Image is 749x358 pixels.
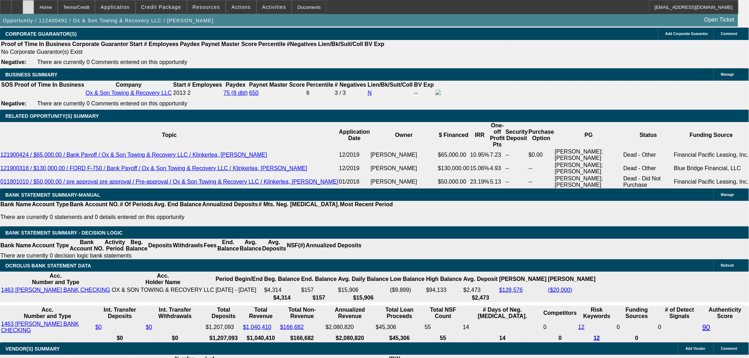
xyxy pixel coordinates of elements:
th: Total Revenue [243,306,279,320]
p: There are currently 0 statements and 0 details entered on this opportunity [0,214,393,220]
td: $45,306 [376,321,424,334]
span: 2 [188,90,191,96]
td: [DATE] - [DATE] [215,287,263,294]
td: Blue Bridge Financial, LLC [674,162,749,175]
b: Paydex [226,82,246,88]
td: Financial Pacific Leasing, Inc. [674,148,749,162]
th: Total Loan Proceeds [376,306,424,320]
th: PG [555,122,623,148]
td: 55 [424,321,462,334]
th: Acc. Number and Type [1,306,94,320]
td: 0 [617,321,657,334]
td: $0.00 [528,148,555,162]
th: 55 [424,335,462,342]
span: There are currently 0 Comments entered on this opportunity [37,59,187,65]
th: Security Deposit [505,122,528,148]
th: Low Balance [390,272,425,286]
b: # Employees [144,41,179,47]
b: BV Exp [414,82,434,88]
td: [PERSON_NAME] [370,148,438,162]
th: $ Financed [438,122,470,148]
b: Paydex [180,41,200,47]
a: N [368,90,372,96]
th: Proof of Time In Business [14,81,85,88]
th: Avg. Deposit [463,272,498,286]
a: 1463 [PERSON_NAME] BANK CHECKING [1,321,79,333]
th: IRR [470,122,490,148]
span: Credit Package [141,4,181,10]
a: $166,682 [280,324,304,330]
span: There are currently 0 Comments entered on this opportunity [37,100,187,106]
th: End. Balance [217,239,239,252]
b: Paynet Master Score [249,82,305,88]
b: Paynet Master Score [201,41,257,47]
th: Competitors [543,306,577,320]
th: Deposits [148,239,173,252]
b: Start [130,41,142,47]
img: facebook-icon.png [435,89,441,95]
th: # Mts. Neg. [MEDICAL_DATA]. [258,201,340,208]
th: Total Deposits [205,306,242,320]
td: -- [528,162,555,175]
td: -- [505,162,528,175]
th: Beg. Balance [264,272,300,286]
th: Fees [204,239,217,252]
th: $166,682 [280,335,324,342]
th: Int. Transfer Withdrawals [145,306,205,320]
td: 0 [543,321,577,334]
th: $157 [301,294,337,301]
th: Activity Period [104,239,126,252]
td: 23.19% [470,175,490,189]
th: Risk Keywords [578,306,616,320]
b: #Negatives [287,41,317,47]
td: $15,906 [338,287,389,294]
th: One-off Profit Pts [490,122,505,148]
b: Lien/Bk/Suit/Coll [318,41,363,47]
th: Avg. Balance [239,239,262,252]
span: Activities [262,4,286,10]
th: $1,040,410 [243,335,279,342]
span: Actions [231,4,251,10]
td: $4,314 [264,287,300,294]
th: Total Non-Revenue [280,306,324,320]
th: Authenticity Score [702,306,748,320]
a: $0 [146,324,152,330]
th: # of Detect Signals [658,306,702,320]
th: Status [623,122,674,148]
b: Lien/Bk/Suit/Coll [368,82,413,88]
td: [PERSON_NAME] [370,162,438,175]
td: 7.23 [490,148,505,162]
td: 15.06% [470,162,490,175]
th: Application Date [339,122,370,148]
th: Avg. Daily Balance [338,272,389,286]
td: Dead - Other [623,148,674,162]
td: $1,207,093 [205,321,242,334]
th: Proof of Time In Business [1,41,71,48]
th: Avg. Deposits [262,239,287,252]
span: BUSINESS SUMMARY [5,72,57,77]
td: 5.13 [490,175,505,189]
span: Refresh [721,264,734,267]
th: Bank Account NO. [69,239,104,252]
th: 0 [617,335,657,342]
a: 90 [702,323,710,331]
th: 14 [463,335,543,342]
td: Dead - Other [623,162,674,175]
span: BANK STATEMENT SUMMARY-MANUAL [5,192,100,198]
td: -- [414,89,434,97]
span: RELATED OPPORTUNITY(S) SUMMARY [5,113,99,119]
b: Percentile [306,82,333,88]
div: $2,080,820 [326,324,374,330]
b: # Negatives [335,82,366,88]
th: $15,906 [338,294,389,301]
th: Funding Sources [617,306,657,320]
th: Account Type [32,201,69,208]
th: Withdrawls [172,239,203,252]
b: Negative: [1,59,27,65]
td: 0 [658,321,702,334]
th: Acc. Holder Name [112,272,215,286]
a: 011801010 / $50,000.00 / pre approval pre approval / Pre-approval / Ox & Son Towing & Recovery LL... [0,179,338,185]
th: Period Begin/End [215,272,263,286]
td: -- [528,175,555,189]
td: $157 [301,287,337,294]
